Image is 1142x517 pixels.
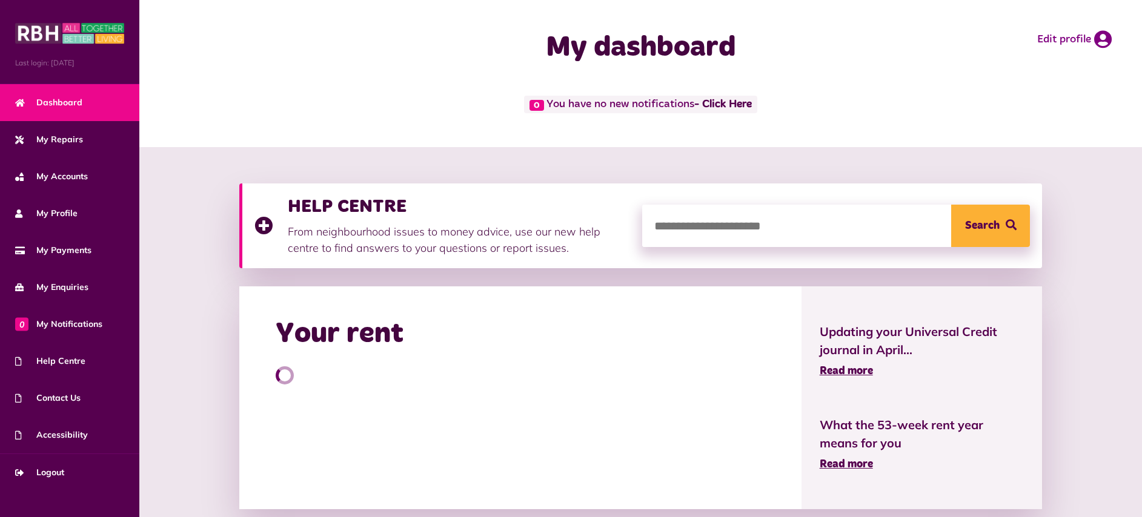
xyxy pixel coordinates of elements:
[1037,30,1112,48] a: Edit profile
[15,58,124,68] span: Last login: [DATE]
[820,459,873,470] span: Read more
[951,205,1030,247] button: Search
[402,30,880,65] h1: My dashboard
[15,133,83,146] span: My Repairs
[820,323,1024,380] a: Updating your Universal Credit journal in April... Read more
[276,317,403,352] h2: Your rent
[694,99,752,110] a: - Click Here
[530,100,544,111] span: 0
[820,366,873,377] span: Read more
[15,466,64,479] span: Logout
[15,244,91,257] span: My Payments
[15,21,124,45] img: MyRBH
[820,323,1024,359] span: Updating your Universal Credit journal in April...
[15,96,82,109] span: Dashboard
[15,429,88,441] span: Accessibility
[15,281,88,294] span: My Enquiries
[965,205,1000,247] span: Search
[15,355,85,367] span: Help Centre
[820,416,1024,473] a: What the 53-week rent year means for you Read more
[15,317,28,331] span: 0
[288,196,630,217] h3: HELP CENTRE
[524,96,757,113] span: You have no new notifications
[15,318,102,331] span: My Notifications
[288,223,630,256] p: From neighbourhood issues to money advice, use our new help centre to find answers to your questi...
[15,170,88,183] span: My Accounts
[15,392,81,404] span: Contact Us
[15,207,78,220] span: My Profile
[820,416,1024,452] span: What the 53-week rent year means for you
